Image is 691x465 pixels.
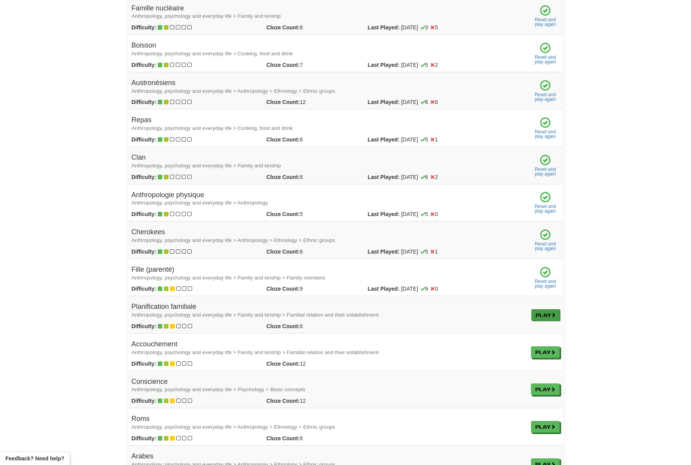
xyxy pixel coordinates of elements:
[131,387,305,392] small: Anthropology, psychology and everyday life > Psychology > Basic concepts
[401,173,438,181] span: [DATE]
[401,285,438,293] span: [DATE]
[5,455,64,462] span: Open feedback widget
[368,174,399,180] strong: Last Played:
[401,136,438,143] span: [DATE]
[401,248,438,255] span: [DATE]
[266,435,300,441] strong: Cloze Count:
[131,228,525,244] h4: Cherokees
[266,62,300,68] strong: Cloze Count:
[131,361,157,367] strong: Difficulty:
[131,191,525,207] h4: Anthropologie physique
[131,249,157,255] strong: Difficulty:
[131,286,157,292] strong: Difficulty:
[131,51,293,56] small: Anthropology, psychology and everyday life > Cooking, food and drink
[368,24,399,31] strong: Last Played:
[531,346,560,358] a: Play
[260,248,362,255] div: 6
[131,378,525,393] h4: Conscience
[260,98,362,106] div: 12
[131,5,525,20] h4: Famille nucléaire
[266,249,300,255] strong: Cloze Count:
[260,285,362,293] div: 9
[260,322,362,330] div: 6
[131,349,379,355] small: Anthropology, psychology and everyday life > Family and kinship > Familial relation and their est...
[430,174,438,180] span: 2
[131,42,525,57] h4: Boisson
[260,360,362,368] div: 12
[131,163,281,169] small: Anthropology, psychology and everyday life > Family and kinship
[531,383,560,395] a: Play
[260,136,362,143] div: 6
[131,398,157,404] strong: Difficulty:
[401,61,438,69] span: [DATE]
[420,286,428,292] span: 9
[266,286,300,292] strong: Cloze Count:
[401,98,438,106] span: [DATE]
[131,424,335,430] small: Anthropology, psychology and everyday life > Anthropology > Ethnology > Ethnic groups
[531,55,560,64] a: Reset andplay again
[420,24,428,31] span: 3
[531,92,560,102] a: Reset andplay again
[420,249,428,255] span: 5
[266,211,300,217] strong: Cloze Count:
[420,211,428,217] span: 5
[531,17,560,27] a: Reset andplay again
[266,136,300,143] strong: Cloze Count:
[131,237,335,243] small: Anthropology, psychology and everyday life > Anthropology > Ethnology > Ethnic groups
[131,341,525,356] h4: Accouchement
[260,61,362,69] div: 7
[131,88,335,94] small: Anthropology, psychology and everyday life > Anthropology > Ethnology > Ethnic groups
[131,415,525,431] h4: Roms
[131,312,379,318] small: Anthropology, psychology and everyday life > Family and kinship > Familial relation and their est...
[420,99,428,105] span: 6
[131,136,157,143] strong: Difficulty:
[368,286,399,292] strong: Last Played:
[430,249,438,255] span: 1
[266,174,300,180] strong: Cloze Count:
[266,323,300,329] strong: Cloze Count:
[531,167,560,176] a: Reset andplay again
[531,421,560,433] a: Play
[420,136,428,143] span: 5
[368,249,399,255] strong: Last Played:
[131,99,157,105] strong: Difficulty:
[531,204,560,213] a: Reset andplay again
[531,279,560,288] a: Reset andplay again
[531,129,560,139] a: Reset andplay again
[131,125,293,131] small: Anthropology, psychology and everyday life > Cooking, food and drink
[131,211,157,217] strong: Difficulty:
[430,136,438,143] span: 1
[420,174,428,180] span: 6
[266,24,300,31] strong: Cloze Count:
[430,62,438,68] span: 2
[266,361,300,367] strong: Cloze Count:
[430,286,438,292] span: 0
[368,211,399,217] strong: Last Played:
[260,173,362,181] div: 8
[531,242,560,251] a: Reset andplay again
[131,154,525,169] h4: Clan
[260,24,362,31] div: 8
[430,99,438,105] span: 6
[131,79,525,95] h4: Austronésiens
[401,210,438,218] span: [DATE]
[368,136,399,143] strong: Last Played:
[266,99,300,105] strong: Cloze Count:
[131,435,157,441] strong: Difficulty:
[131,275,325,281] small: Anthropology, psychology and everyday life > Family and kinship > Family members
[131,266,525,281] h4: Fille (parenté)
[401,24,438,31] span: [DATE]
[260,434,362,442] div: 6
[368,62,399,68] strong: Last Played:
[260,397,362,405] div: 12
[266,398,300,404] strong: Cloze Count:
[260,210,362,218] div: 5
[131,323,157,329] strong: Difficulty:
[131,13,281,19] small: Anthropology, psychology and everyday life > Family and kinship
[131,116,525,132] h4: Repas
[531,309,560,321] a: Play
[131,174,157,180] strong: Difficulty:
[131,200,268,206] small: Anthropology, psychology and everyday life > Anthropology
[430,24,438,31] span: 5
[131,24,157,31] strong: Difficulty:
